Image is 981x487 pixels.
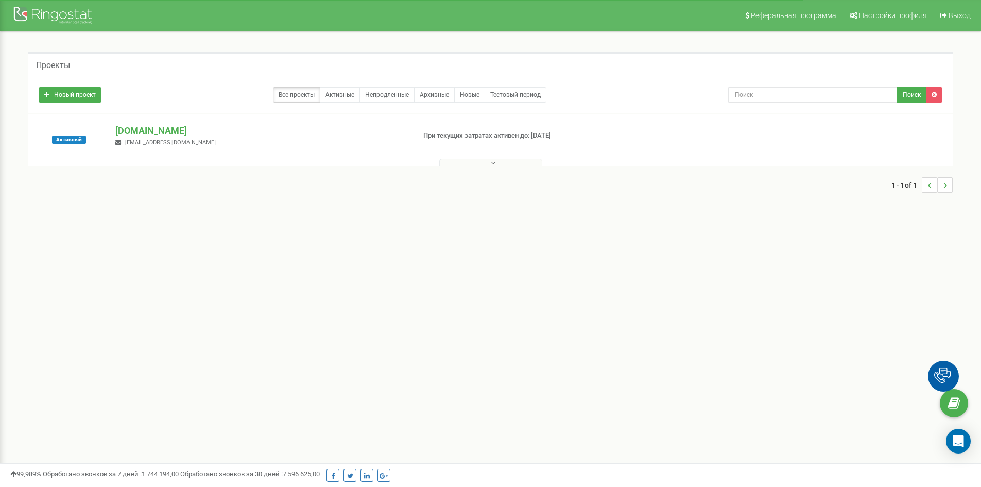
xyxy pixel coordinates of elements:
span: Реферальная программа [751,11,836,20]
span: Настройки профиля [859,11,927,20]
a: Непродленные [359,87,415,103]
a: Новый проект [39,87,101,103]
button: Поиск [897,87,926,103]
a: Новые [454,87,485,103]
span: Выход [949,11,971,20]
span: Обработано звонков за 30 дней : [180,470,320,478]
h5: Проекты [36,61,70,70]
a: Все проекты [273,87,320,103]
a: Активные [320,87,360,103]
span: 99,989% [10,470,41,478]
p: При текущих затратах активен до: [DATE] [423,131,638,141]
p: [DOMAIN_NAME] [115,124,406,138]
u: 1 744 194,00 [142,470,179,478]
u: 7 596 625,00 [283,470,320,478]
span: Обработано звонков за 7 дней : [43,470,179,478]
div: Open Intercom Messenger [946,429,971,454]
span: Активный [52,136,86,144]
nav: ... [891,167,953,203]
span: 1 - 1 of 1 [891,177,922,193]
span: [EMAIL_ADDRESS][DOMAIN_NAME] [125,139,216,146]
a: Архивные [414,87,455,103]
input: Поиск [728,87,898,103]
a: Тестовый период [485,87,546,103]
